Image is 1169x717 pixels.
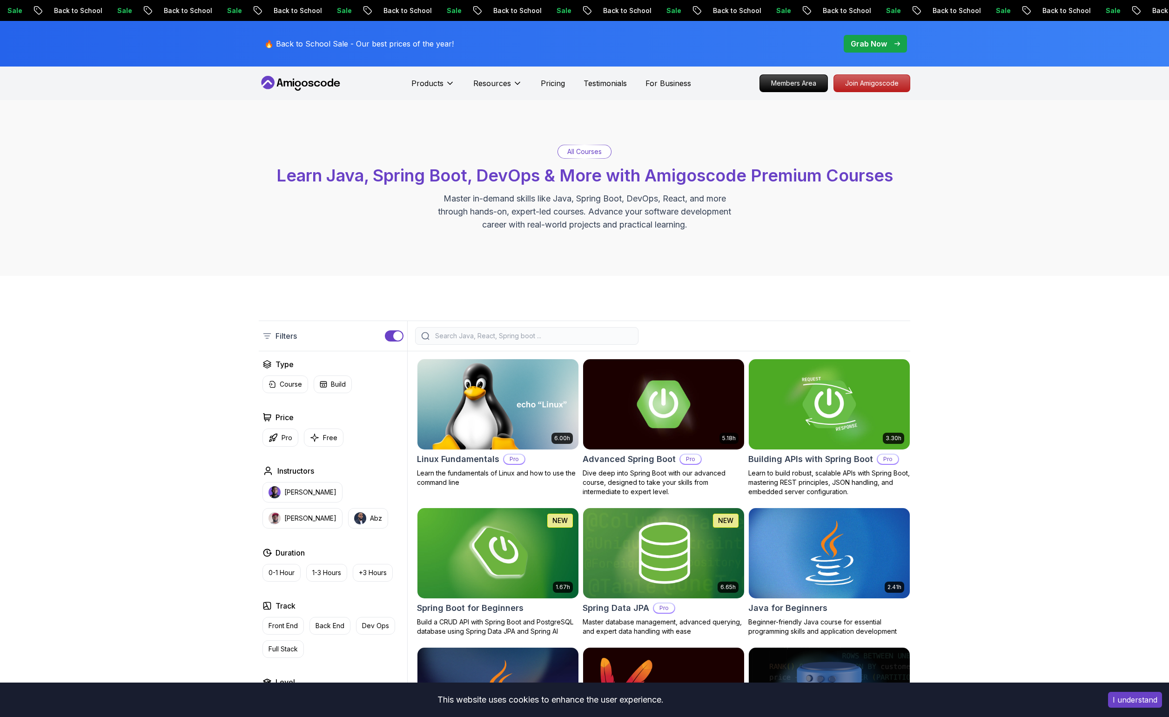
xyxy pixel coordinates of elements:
p: Course [280,380,302,389]
p: 3.30h [886,435,901,442]
p: Back End [316,621,344,630]
p: Sale [319,6,349,15]
p: Sale [538,6,568,15]
p: [PERSON_NAME] [284,488,336,497]
p: Pro [504,455,524,464]
img: Linux Fundamentals card [417,359,578,449]
p: 1-3 Hours [312,568,341,577]
button: Pro [262,429,298,447]
p: All Courses [567,147,602,156]
p: Products [411,78,443,89]
a: Linux Fundamentals card6.00hLinux FundamentalsProLearn the fundamentals of Linux and how to use t... [417,359,579,487]
p: Learn to build robust, scalable APIs with Spring Boot, mastering REST principles, JSON handling, ... [748,469,910,496]
a: Spring Data JPA card6.65hNEWSpring Data JPAProMaster database management, advanced querying, and ... [583,508,745,636]
button: Free [304,429,343,447]
button: Dev Ops [356,617,395,635]
a: Java for Beginners card2.41hJava for BeginnersBeginner-friendly Java course for essential program... [748,508,910,636]
p: Dev Ops [362,621,389,630]
h2: Spring Data JPA [583,602,649,615]
p: Members Area [760,75,827,92]
span: Learn Java, Spring Boot, DevOps & More with Amigoscode Premium Courses [276,165,893,186]
button: Products [411,78,455,96]
p: Back to School [585,6,648,15]
button: instructor img[PERSON_NAME] [262,508,343,529]
h2: Advanced Spring Boot [583,453,676,466]
h2: Track [275,600,296,611]
p: Back to School [365,6,429,15]
p: Build a CRUD API with Spring Boot and PostgreSQL database using Spring Data JPA and Spring AI [417,617,579,636]
button: Back End [309,617,350,635]
p: Pro [878,455,898,464]
p: 2.41h [887,583,901,591]
div: This website uses cookies to enhance the user experience. [7,690,1094,710]
button: 1-3 Hours [306,564,347,582]
p: Sale [429,6,458,15]
p: Back to School [1024,6,1088,15]
button: Resources [473,78,522,96]
p: Back to School [914,6,978,15]
a: Spring Boot for Beginners card1.67hNEWSpring Boot for BeginnersBuild a CRUD API with Spring Boot ... [417,508,579,636]
a: Advanced Spring Boot card5.18hAdvanced Spring BootProDive deep into Spring Boot with our advanced... [583,359,745,496]
h2: Price [275,412,294,423]
h2: Instructors [277,465,314,476]
h2: Level [275,677,295,688]
p: Dive deep into Spring Boot with our advanced course, designed to take your skills from intermedia... [583,469,745,496]
button: instructor imgAbz [348,508,388,529]
p: Learn the fundamentals of Linux and how to use the command line [417,469,579,487]
p: Back to School [36,6,99,15]
p: Sale [99,6,129,15]
img: instructor img [269,512,281,524]
p: 1.67h [556,583,570,591]
p: Back to School [805,6,868,15]
h2: Building APIs with Spring Boot [748,453,873,466]
h2: Duration [275,547,305,558]
h2: Java for Beginners [748,602,827,615]
p: Sale [758,6,788,15]
p: Pro [654,603,674,613]
p: [PERSON_NAME] [284,514,336,523]
p: Resources [473,78,511,89]
p: +3 Hours [359,568,387,577]
p: NEW [552,516,568,525]
p: Join Amigoscode [834,75,910,92]
p: Grab Now [851,38,887,49]
p: Back to School [255,6,319,15]
p: Filters [275,330,297,342]
button: Full Stack [262,640,304,658]
button: instructor img[PERSON_NAME] [262,482,343,503]
p: 🔥 Back to School Sale - Our best prices of the year! [264,38,454,49]
img: Spring Data JPA card [583,508,744,598]
p: Back to School [475,6,538,15]
p: Sale [1088,6,1117,15]
p: 6.65h [720,583,736,591]
a: Pricing [541,78,565,89]
p: Pro [282,433,292,442]
img: instructor img [269,486,281,498]
p: Sale [648,6,678,15]
img: Java for Beginners card [749,508,910,598]
a: Testimonials [584,78,627,89]
button: Course [262,375,308,393]
img: Spring Boot for Beginners card [417,508,578,598]
p: Abz [370,514,382,523]
input: Search Java, React, Spring boot ... [433,331,632,341]
p: Sale [209,6,239,15]
p: Back to School [146,6,209,15]
p: Master in-demand skills like Java, Spring Boot, DevOps, React, and more through hands-on, expert-... [428,192,741,231]
p: Build [331,380,346,389]
img: Advanced Spring Boot card [583,359,744,449]
h2: Spring Boot for Beginners [417,602,524,615]
p: NEW [718,516,733,525]
p: Front End [269,621,298,630]
p: Full Stack [269,644,298,654]
p: 5.18h [722,435,736,442]
img: Building APIs with Spring Boot card [749,359,910,449]
a: Building APIs with Spring Boot card3.30hBuilding APIs with Spring BootProLearn to build robust, s... [748,359,910,496]
p: Back to School [695,6,758,15]
button: Accept cookies [1108,692,1162,708]
a: Members Area [759,74,828,92]
a: For Business [645,78,691,89]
